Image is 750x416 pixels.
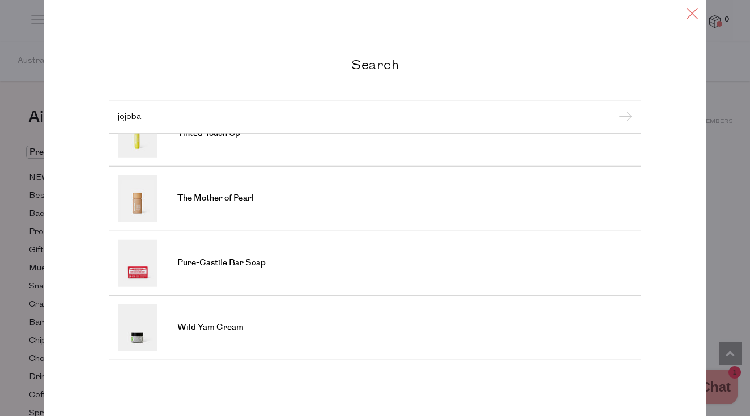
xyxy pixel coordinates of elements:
img: Tinted Touch Up [118,110,157,157]
a: Wild Yam Cream [118,304,632,351]
h2: Search [109,56,641,73]
input: Search [118,113,632,121]
span: Tinted Touch Up [177,128,240,139]
img: The Mother of Pearl [118,175,157,222]
a: The Mother of Pearl [118,175,632,222]
img: Pure-Castile Bar Soap [118,239,157,286]
span: Wild Yam Cream [177,322,244,333]
a: Pure-Castile Bar Soap [118,239,632,286]
a: Tinted Touch Up [118,110,632,157]
span: The Mother of Pearl [177,193,254,204]
span: Pure-Castile Bar Soap [177,257,266,269]
img: Wild Yam Cream [118,304,157,351]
